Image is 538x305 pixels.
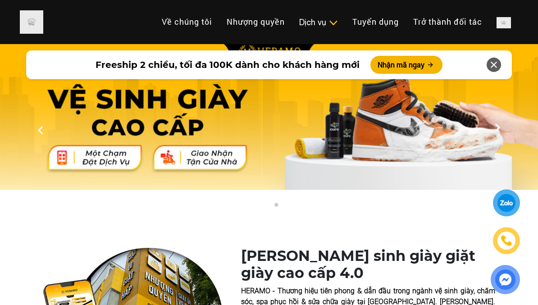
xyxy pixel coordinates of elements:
a: Tuyển dụng [345,12,406,31]
img: subToggleIcon [328,18,338,27]
a: Trở thành đối tác [406,12,489,31]
img: phone-icon [502,236,512,246]
a: phone-icon [494,229,519,253]
button: 1 [258,202,267,211]
button: 2 [271,202,280,211]
a: Nhượng quyền [219,12,292,31]
button: Nhận mã ngay [370,56,442,74]
span: Freeship 2 chiều, tối đa 100K dành cho khách hàng mới [96,58,360,72]
div: Dịch vụ [299,16,338,28]
h1: [PERSON_NAME] sinh giày giặt giày cao cấp 4.0 [241,247,495,282]
a: Về chúng tôi [155,12,219,31]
